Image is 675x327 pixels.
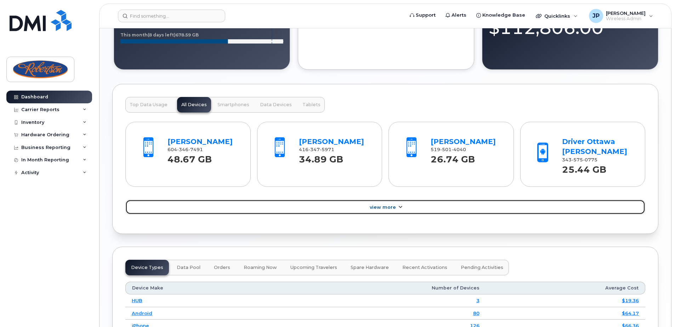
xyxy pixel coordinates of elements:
[177,147,188,152] span: 346
[441,8,471,22] a: Alerts
[544,13,570,19] span: Quicklinks
[125,97,172,113] button: Top Data Usage
[308,147,320,152] span: 347
[299,150,343,165] strong: 34.89 GB
[278,282,486,294] th: Number of Devices
[214,265,230,270] span: Orders
[125,200,645,214] a: View More
[471,8,530,22] a: Knowledge Base
[486,282,645,294] th: Average Cost
[320,147,334,152] span: 5971
[606,10,646,16] span: [PERSON_NAME]
[431,147,466,152] span: 519
[572,157,583,162] span: 575
[584,9,658,23] div: Jonathan Phu
[168,150,212,165] strong: 48.67 GB
[440,147,452,152] span: 501
[592,12,600,20] span: JP
[476,298,480,303] a: 3
[177,265,200,270] span: Data Pool
[562,157,597,162] span: 343
[217,102,249,108] span: Smartphones
[531,9,583,23] div: Quicklinks
[622,310,639,316] a: $64.17
[132,310,152,316] a: Android
[188,147,203,152] span: 7491
[130,102,168,108] span: Top Data Usage
[260,102,292,108] span: Data Devices
[562,160,606,175] strong: 25.44 GB
[370,205,396,210] span: View More
[452,12,466,19] span: Alerts
[125,282,278,294] th: Device Make
[132,298,142,303] a: HUB
[302,102,321,108] span: Tablets
[298,97,325,113] button: Tablets
[299,147,334,152] span: 416
[431,137,496,146] a: [PERSON_NAME]
[622,298,639,303] a: $19.36
[120,32,148,38] tspan: This month
[176,32,199,38] tspan: 678.59 GB
[148,32,176,38] tspan: (8 days left)
[431,150,475,165] strong: 26.74 GB
[118,10,225,22] input: Find something...
[168,137,233,146] a: [PERSON_NAME]
[482,12,525,19] span: Knowledge Base
[256,97,296,113] button: Data Devices
[290,265,337,270] span: Upcoming Travelers
[244,265,277,270] span: Roaming Now
[299,137,364,146] a: [PERSON_NAME]
[452,147,466,152] span: 4040
[606,16,646,22] span: Wireless Admin
[562,137,627,156] a: Driver Ottawa [PERSON_NAME]
[583,157,597,162] span: 0775
[405,8,441,22] a: Support
[213,97,254,113] button: Smartphones
[461,265,503,270] span: Pending Activities
[351,265,389,270] span: Spare Hardware
[402,265,447,270] span: Recent Activations
[473,310,480,316] a: 80
[168,147,203,152] span: 604
[416,12,436,19] span: Support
